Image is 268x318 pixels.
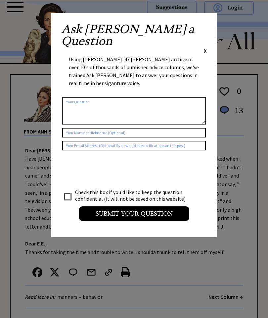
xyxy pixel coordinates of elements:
span: X [204,47,207,54]
input: Your Name or Nickname (Optional) [62,128,206,137]
div: Using [PERSON_NAME]' 47 [PERSON_NAME] archive of over 10's of thousands of published advice colum... [69,55,199,94]
input: Your Email Address (Optional if you would like notifications on this post) [62,141,206,150]
iframe: reCAPTCHA [62,157,163,183]
td: Check this box if you'd like to keep the question confidential (it will not be saved on this webs... [75,188,192,202]
h2: Ask [PERSON_NAME] a Question [61,23,207,47]
input: Submit your Question [79,206,189,221]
